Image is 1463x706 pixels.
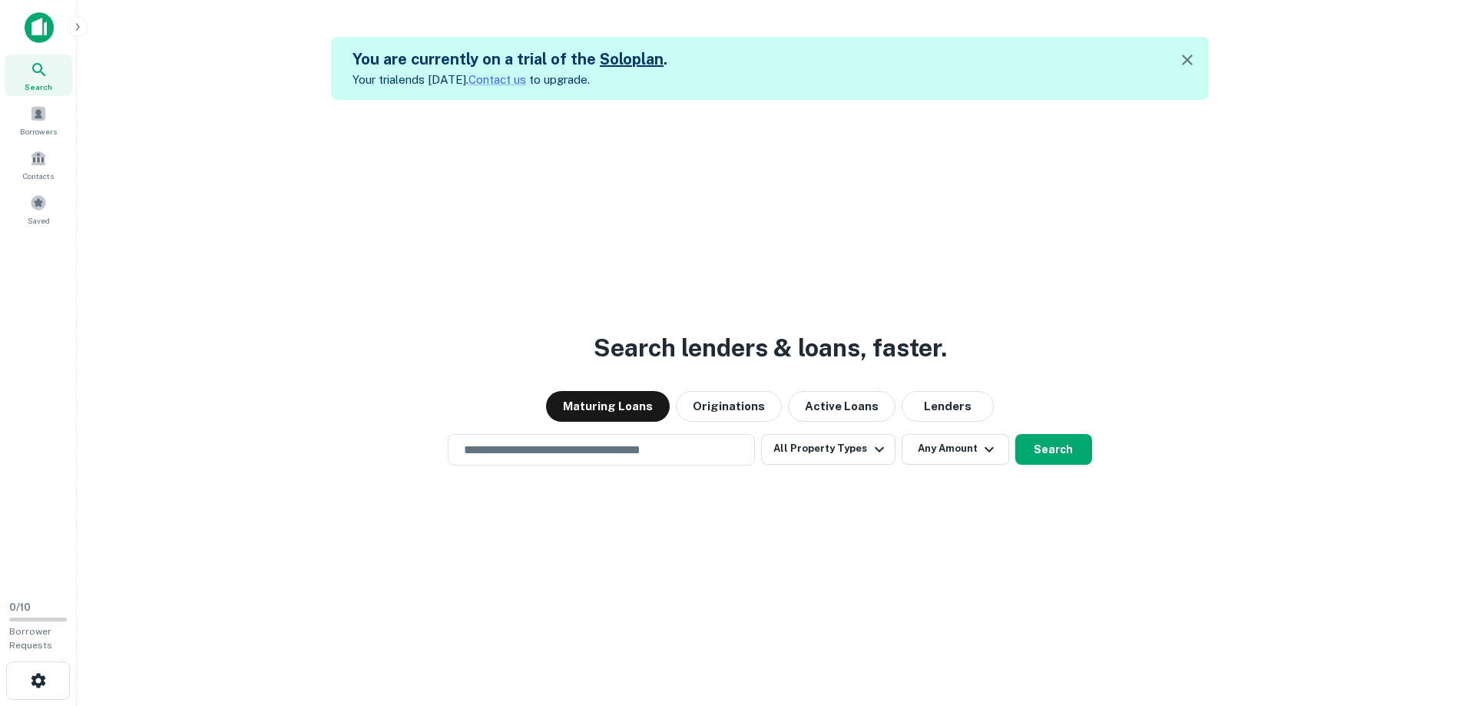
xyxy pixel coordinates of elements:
span: Saved [28,214,50,227]
button: Active Loans [788,391,895,422]
button: Originations [676,391,782,422]
span: Contacts [23,170,54,182]
h3: Search lenders & loans, faster. [594,330,947,366]
span: Borrowers [20,125,57,138]
button: Search [1015,434,1092,465]
button: Any Amount [902,434,1009,465]
a: Contacts [5,144,72,185]
span: Search [25,81,52,93]
a: Contact us [468,73,526,86]
a: Borrowers [5,99,72,141]
a: Search [5,55,72,96]
span: Borrower Requests [9,626,52,651]
span: 0 / 10 [9,602,31,613]
button: Maturing Loans [546,391,670,422]
button: Lenders [902,391,994,422]
img: capitalize-icon.png [25,12,54,43]
iframe: Chat Widget [1386,583,1463,657]
h5: You are currently on a trial of the . [353,48,667,71]
a: Saved [5,188,72,230]
p: Your trial ends [DATE]. to upgrade. [353,71,667,89]
button: All Property Types [761,434,895,465]
a: Soloplan [600,50,664,68]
